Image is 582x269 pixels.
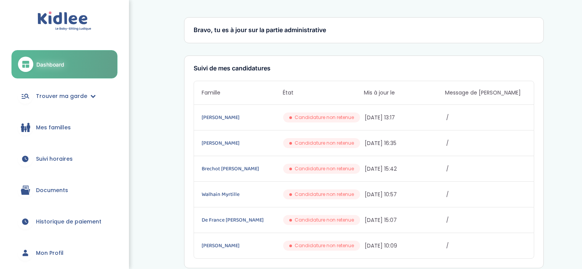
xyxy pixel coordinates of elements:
[295,191,354,198] span: Candidature non retenue
[446,165,526,173] span: /
[295,242,354,249] span: Candidature non retenue
[445,89,526,97] span: Message de [PERSON_NAME]
[36,155,73,163] span: Suivi horaires
[36,92,87,100] span: Trouver ma garde
[365,165,445,173] span: [DATE] 15:42
[11,50,117,78] a: Dashboard
[446,216,526,224] span: /
[36,249,64,257] span: Mon Profil
[11,239,117,267] a: Mon Profil
[202,165,282,173] a: Brechot [PERSON_NAME]
[364,89,445,97] span: Mis à jour le
[11,176,117,204] a: Documents
[295,114,354,121] span: Candidature non retenue
[446,191,526,199] span: /
[295,165,354,172] span: Candidature non retenue
[365,114,445,122] span: [DATE] 13:17
[283,89,364,97] span: État
[295,140,354,147] span: Candidature non retenue
[202,190,282,199] a: Walhain Myrtille
[11,114,117,141] a: Mes familles
[446,139,526,147] span: /
[11,208,117,235] a: Historique de paiement
[194,65,534,72] h3: Suivi de mes candidatures
[11,82,117,110] a: Trouver ma garde
[37,11,91,31] img: logo.svg
[202,89,283,97] span: Famille
[365,216,445,224] span: [DATE] 15:07
[36,60,64,68] span: Dashboard
[365,191,445,199] span: [DATE] 10:57
[194,27,534,34] h3: Bravo, tu es à jour sur la partie administrative
[365,139,445,147] span: [DATE] 16:35
[36,218,101,226] span: Historique de paiement
[365,242,445,250] span: [DATE] 10:09
[202,241,282,250] a: [PERSON_NAME]
[36,186,68,194] span: Documents
[202,216,282,224] a: De France [PERSON_NAME]
[11,145,117,173] a: Suivi horaires
[36,124,71,132] span: Mes familles
[446,114,526,122] span: /
[202,113,282,122] a: [PERSON_NAME]
[295,217,354,223] span: Candidature non retenue
[446,242,526,250] span: /
[202,139,282,147] a: [PERSON_NAME]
